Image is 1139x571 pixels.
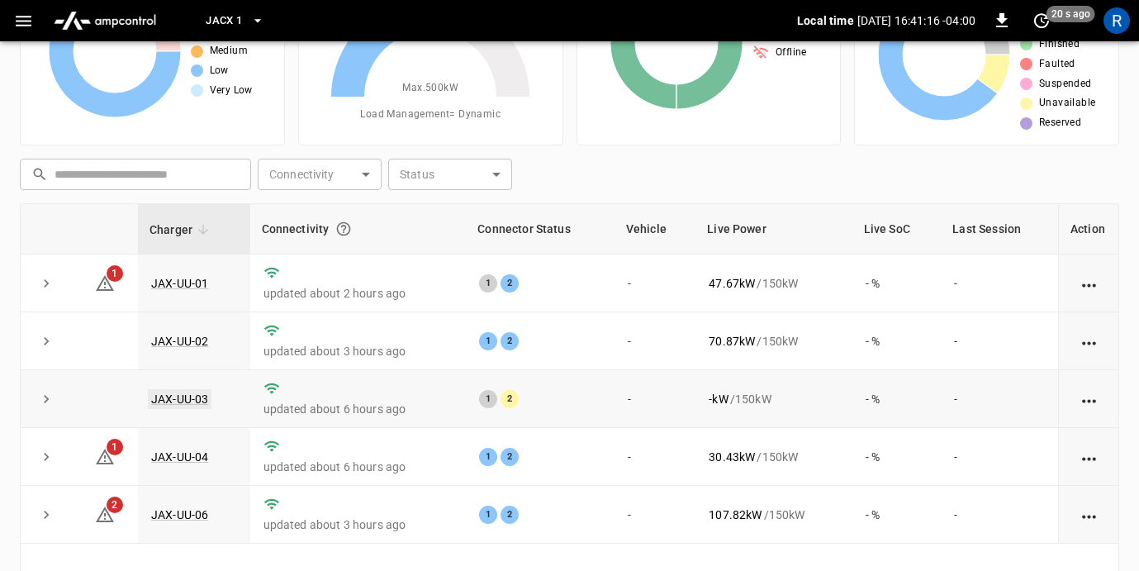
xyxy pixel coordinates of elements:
span: 2 [107,497,123,513]
p: Local time [797,12,854,29]
div: / 150 kW [709,507,838,523]
a: JAX-UU-06 [151,508,208,521]
th: Live SoC [852,204,942,255]
div: / 150 kW [709,449,838,465]
div: action cell options [1079,275,1099,292]
td: - % [852,312,942,370]
div: action cell options [1079,391,1099,407]
p: updated about 3 hours ago [263,516,453,533]
span: Max. 500 kW [402,80,458,97]
div: 2 [501,390,519,408]
span: Unavailable [1039,95,1095,112]
div: 1 [479,274,497,293]
button: expand row [34,329,59,354]
td: - [941,312,1058,370]
span: Charger [149,220,214,240]
td: - [941,486,1058,544]
span: Load Management = Dynamic [360,107,501,123]
a: 2 [95,507,115,521]
button: JACX 1 [199,5,270,37]
div: Connectivity [262,214,455,244]
span: Suspended [1039,76,1092,93]
div: action cell options [1079,449,1099,465]
th: Connector Status [466,204,614,255]
p: updated about 2 hours ago [263,285,453,302]
div: 1 [479,506,497,524]
p: [DATE] 16:41:16 -04:00 [857,12,975,29]
th: Vehicle [615,204,696,255]
button: Connection between the charger and our software. [329,214,358,244]
div: 2 [501,506,519,524]
button: expand row [34,271,59,296]
td: - [941,255,1058,312]
div: / 150 kW [709,275,838,292]
a: 1 [95,275,115,288]
p: 70.87 kW [709,333,755,350]
th: Live Power [695,204,852,255]
span: Finished [1039,36,1080,53]
td: - % [852,255,942,312]
a: JAX-UU-03 [148,389,211,409]
div: / 150 kW [709,391,838,407]
p: updated about 6 hours ago [263,459,453,475]
td: - % [852,370,942,428]
td: - % [852,486,942,544]
div: / 150 kW [709,333,838,350]
span: JACX 1 [206,12,242,31]
span: Faulted [1039,56,1075,73]
td: - % [852,428,942,486]
a: 1 [95,450,115,463]
td: - [615,428,696,486]
a: JAX-UU-01 [151,277,208,290]
div: profile-icon [1103,7,1130,34]
span: 1 [107,439,123,455]
div: 2 [501,274,519,293]
p: - kW [709,391,728,407]
a: JAX-UU-04 [151,450,208,464]
p: 107.82 kW [709,507,762,523]
button: expand row [34,445,59,469]
button: expand row [34,387,59,412]
span: 1 [107,265,123,282]
td: - [615,255,696,312]
p: 47.67 kW [709,275,755,292]
a: JAX-UU-02 [151,335,208,348]
span: 20 s ago [1046,6,1095,22]
div: 1 [479,448,497,466]
p: updated about 6 hours ago [263,401,453,417]
div: 2 [501,448,519,466]
div: action cell options [1079,507,1099,523]
p: updated about 3 hours ago [263,343,453,359]
td: - [615,486,696,544]
button: expand row [34,502,59,527]
th: Action [1058,204,1118,255]
span: Reserved [1039,115,1081,131]
span: Offline [776,45,807,61]
div: 1 [479,332,497,350]
td: - [615,312,696,370]
span: Very Low [210,83,253,99]
span: Medium [210,43,248,59]
span: Low [210,63,229,79]
td: - [941,428,1058,486]
img: ampcontrol.io logo [47,5,163,36]
button: set refresh interval [1028,7,1055,34]
td: - [941,370,1058,428]
div: action cell options [1079,333,1099,350]
p: 30.43 kW [709,449,755,465]
div: 1 [479,390,497,408]
div: 2 [501,332,519,350]
td: - [615,370,696,428]
th: Last Session [941,204,1058,255]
